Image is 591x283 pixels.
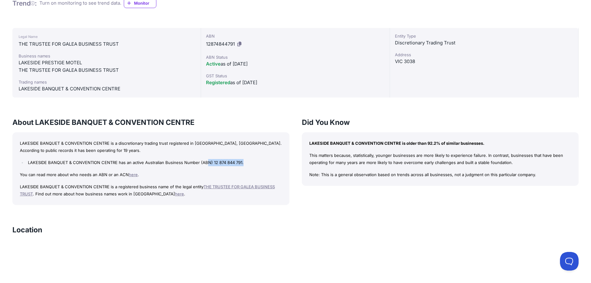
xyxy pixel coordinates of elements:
div: THE TRUSTEE FOR GALEA BUSINESS TRUST [19,40,195,48]
div: Business names [19,53,195,59]
div: Discretionary Trading Trust [395,39,573,47]
div: VIC 3038 [395,58,573,65]
div: ABN [206,33,384,39]
h3: Did You Know [302,117,579,127]
div: THE TRUSTEE FOR GALEA BUSINESS TRUST [19,66,195,74]
p: Note: This is a general observation based on trends across all businesses, not a judgment on this... [309,171,571,178]
a: here [175,191,184,196]
p: This matters because, statistically, younger businesses are more likely to experience failure. In... [309,152,571,166]
li: LAKESIDE BANQUET & CONVENTION CENTRE has an active Australian Business Number (ABN) 12 874 844 791. [26,159,282,166]
p: LAKESIDE BANQUET & CONVENTION CENTRE is older than 92.2% of similar businesses. [309,140,571,147]
span: Active [206,61,221,67]
div: LAKESIDE BANQUET & CONVENTION CENTRE [19,85,195,93]
p: LAKESIDE BANQUET & CONVENTION CENTRE is a discretionary trading trust registered in [GEOGRAPHIC_D... [20,140,282,154]
div: as of [DATE] [206,60,384,68]
h3: Location [12,225,42,235]
iframe: Toggle Customer Support [560,252,579,271]
div: as of [DATE] [206,79,384,86]
h3: About LAKESIDE BANQUET & CONVENTION CENTRE [12,117,289,127]
span: 12874844791 [206,41,235,47]
p: You can read more about who needs an ABN or an ACN . [20,171,282,178]
div: Legal Name [19,33,195,40]
div: Trading names [19,79,195,85]
div: GST Status [206,73,384,79]
div: Entity Type [395,33,573,39]
p: LAKESIDE BANQUET & CONVENTION CENTRE is a registered business name of the legal entity . Find out... [20,183,282,198]
a: THE TRUSTEE FOR GALEA BUSINESS TRUST [20,184,275,196]
span: Registered [206,80,230,85]
div: LAKESIDE PRESTIGE MOTEL [19,59,195,66]
a: here [129,172,138,177]
div: ABN Status [206,54,384,60]
div: Address [395,52,573,58]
